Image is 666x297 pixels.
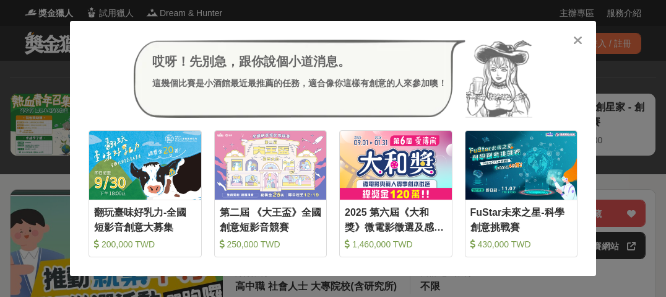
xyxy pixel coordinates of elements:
[465,130,578,257] a: Cover ImageFuStar未來之星-科學創意挑戰賽 430,000 TWD
[340,131,452,200] img: Cover Image
[470,205,573,233] div: FuStar未來之星-科學創意挑戰賽
[89,130,202,257] a: Cover Image翻玩臺味好乳力-全國短影音創意大募集 200,000 TWD
[152,52,447,71] div: 哎呀！先別急，跟你說個小道消息。
[152,77,447,90] div: 這幾個比賽是小酒館最近最推薦的任務，適合像你這樣有創意的人來參加噢！
[214,130,327,257] a: Cover Image第二屆 《大王盃》全國創意短影音競賽 250,000 TWD
[345,238,447,250] div: 1,460,000 TWD
[465,40,532,118] img: Avatar
[220,238,322,250] div: 250,000 TWD
[470,238,573,250] div: 430,000 TWD
[345,205,447,233] div: 2025 第六屆《大和獎》微電影徵選及感人實事分享
[215,131,327,200] img: Cover Image
[89,131,201,200] img: Cover Image
[339,130,452,257] a: Cover Image2025 第六屆《大和獎》微電影徵選及感人實事分享 1,460,000 TWD
[94,238,196,250] div: 200,000 TWD
[220,205,322,233] div: 第二屆 《大王盃》全國創意短影音競賽
[465,131,577,200] img: Cover Image
[94,205,196,233] div: 翻玩臺味好乳力-全國短影音創意大募集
